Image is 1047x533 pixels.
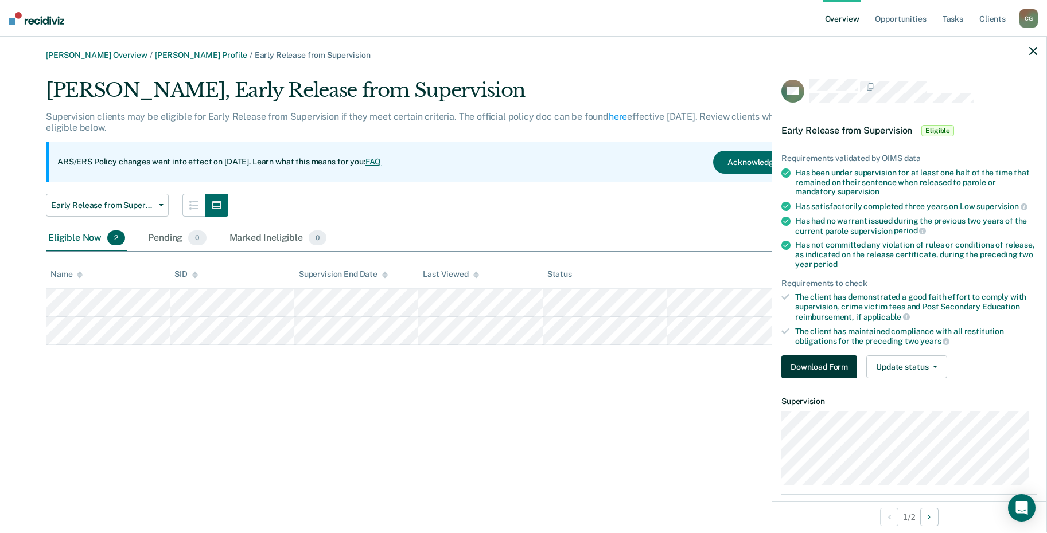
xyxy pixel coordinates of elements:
[894,226,926,235] span: period
[880,508,898,526] button: Previous Opportunity
[976,202,1027,211] span: supervision
[795,292,1037,322] div: The client has demonstrated a good faith effort to comply with supervision, crime victim fees and...
[795,168,1037,197] div: Has been under supervision for at least one half of the time that remained on their sentence when...
[863,312,910,322] span: applicable
[781,125,912,136] span: Early Release from Supervision
[51,201,154,210] span: Early Release from Supervision
[609,111,627,122] a: here
[188,230,206,245] span: 0
[795,216,1037,236] div: Has had no warrant issued during the previous two years of the current parole supervision
[255,50,371,60] span: Early Release from Supervision
[46,226,127,251] div: Eligible Now
[50,269,83,279] div: Name
[547,269,572,279] div: Status
[146,226,208,251] div: Pending
[781,397,1037,406] dt: Supervision
[866,355,947,378] button: Update status
[423,269,478,279] div: Last Viewed
[46,50,147,60] a: [PERSON_NAME] Overview
[155,50,247,60] a: [PERSON_NAME] Profile
[781,355,857,378] button: Download Form
[46,111,812,133] p: Supervision clients may be eligible for Early Release from Supervision if they meet certain crite...
[1019,9,1038,28] div: C G
[713,151,822,174] button: Acknowledge & Close
[920,336,949,346] span: years
[795,201,1037,211] div: Has satisfactorily completed three years on Low
[814,260,837,269] span: period
[772,112,1046,149] div: Early Release from SupervisionEligible
[147,50,155,60] span: /
[795,327,1037,346] div: The client has maintained compliance with all restitution obligations for the preceding two
[365,157,382,166] a: FAQ
[107,230,125,245] span: 2
[781,355,862,378] a: Navigate to form link
[838,187,879,196] span: supervision
[781,154,1037,163] div: Requirements validated by OIMS data
[1008,494,1036,522] div: Open Intercom Messenger
[299,269,388,279] div: Supervision End Date
[57,156,381,168] p: ARS/ERS Policy changes went into effect on [DATE]. Learn what this means for you:
[227,226,329,251] div: Marked Ineligible
[920,508,939,526] button: Next Opportunity
[772,501,1046,532] div: 1 / 2
[247,50,255,60] span: /
[921,125,954,136] span: Eligible
[9,12,64,25] img: Recidiviz
[781,279,1037,288] div: Requirements to check
[174,269,198,279] div: SID
[46,79,831,111] div: [PERSON_NAME], Early Release from Supervision
[309,230,326,245] span: 0
[795,240,1037,269] div: Has not committed any violation of rules or conditions of release, as indicated on the release ce...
